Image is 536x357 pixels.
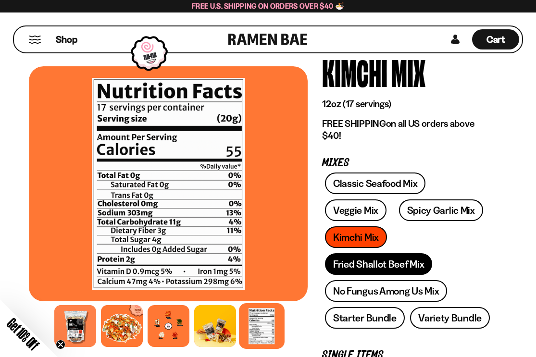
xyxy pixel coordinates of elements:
span: Shop [56,33,77,46]
a: Fried Shallot Beef Mix [325,253,432,275]
span: Get 10% Off [4,315,42,353]
a: Spicy Garlic Mix [399,199,483,221]
span: Free U.S. Shipping on Orders over $40 🍜 [192,1,344,11]
div: Kimchi [322,54,387,90]
p: Mixes [322,159,493,168]
p: on all US orders above $40! [322,118,493,142]
a: Shop [56,29,77,49]
p: 12oz (17 servings) [322,98,493,110]
a: Veggie Mix [325,199,386,221]
a: No Fungus Among Us Mix [325,280,447,302]
div: Mix [391,54,425,90]
div: Cart [472,26,519,52]
strong: FREE SHIPPING [322,118,386,129]
span: Cart [486,34,505,45]
button: Mobile Menu Trigger [28,36,41,44]
a: Starter Bundle [325,307,405,329]
button: Close teaser [56,340,65,349]
a: Variety Bundle [410,307,490,329]
a: Classic Seafood Mix [325,172,425,194]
